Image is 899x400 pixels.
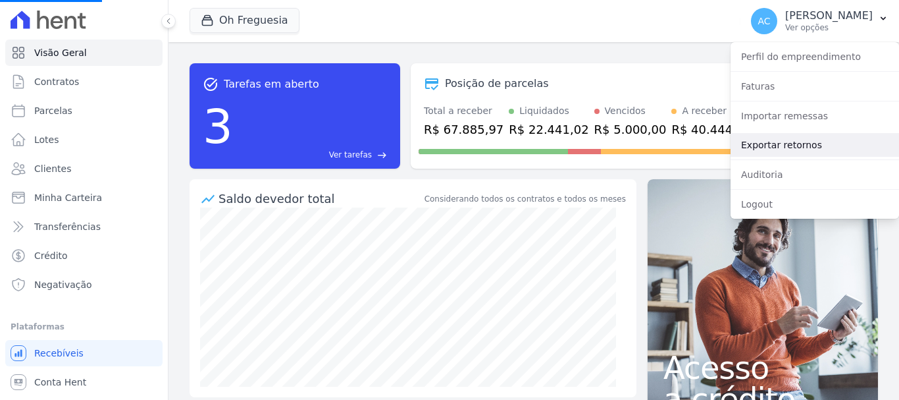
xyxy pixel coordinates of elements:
a: Ver tarefas east [238,149,387,161]
a: Perfil do empreendimento [731,45,899,69]
a: Contratos [5,69,163,95]
div: R$ 5.000,00 [594,121,667,138]
a: Clientes [5,156,163,182]
button: Oh Freguesia [190,8,299,33]
span: east [377,150,387,160]
a: Exportar retornos [731,133,899,157]
a: Logout [731,192,899,216]
span: Ver tarefas [329,149,372,161]
span: Contratos [34,75,79,88]
p: [PERSON_NAME] [785,9,873,22]
div: Considerando todos os contratos e todos os meses [424,193,626,205]
a: Parcelas [5,98,163,124]
span: Conta Hent [34,376,86,389]
div: Plataformas [11,319,157,335]
span: Clientes [34,162,71,175]
span: Lotes [34,133,59,146]
a: Importar remessas [731,104,899,128]
div: Liquidados [519,104,569,118]
div: Posição de parcelas [445,76,549,92]
div: Saldo devedor total [218,190,422,208]
div: R$ 40.444,95 [671,121,751,138]
a: Crédito [5,243,163,269]
a: Faturas [731,74,899,98]
span: Negativação [34,278,92,291]
div: R$ 67.885,97 [424,121,503,138]
span: Acesso [663,352,862,384]
span: Minha Carteira [34,191,102,204]
a: Conta Hent [5,369,163,395]
span: Parcelas [34,104,72,117]
a: Auditoria [731,163,899,186]
a: Lotes [5,127,163,153]
div: Total a receber [424,104,503,118]
a: Negativação [5,271,163,298]
a: Recebíveis [5,340,163,366]
span: Visão Geral [34,46,87,59]
a: Transferências [5,214,163,240]
p: Ver opções [785,22,873,33]
a: Minha Carteira [5,185,163,211]
div: Vencidos [605,104,646,118]
span: Recebíveis [34,347,84,360]
div: R$ 22.441,02 [509,121,588,138]
div: A receber [682,104,727,118]
div: 3 [203,92,233,161]
span: Transferências [34,220,101,233]
span: Tarefas em aberto [224,76,319,92]
span: AC [758,16,771,26]
button: AC [PERSON_NAME] Ver opções [740,3,899,40]
span: task_alt [203,76,218,92]
span: Crédito [34,249,68,262]
a: Visão Geral [5,40,163,66]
